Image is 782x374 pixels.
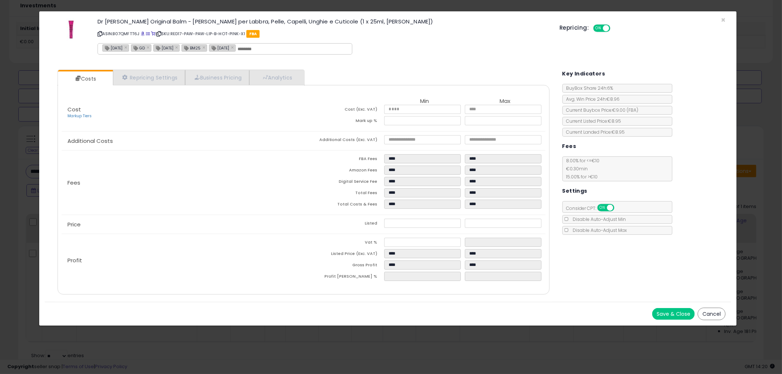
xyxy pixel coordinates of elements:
[594,25,603,32] span: ON
[131,45,145,51] span: GD
[147,44,151,51] a: ×
[304,200,384,211] td: Total Costs & Fees
[563,96,620,102] span: Avg. Win Price 24h: €8.96
[249,70,304,85] a: Analytics
[113,70,186,85] a: Repricing Settings
[62,180,304,186] p: Fees
[141,31,145,37] a: BuyBox page
[652,308,695,320] button: Save & Close
[627,107,639,113] span: ( FBA )
[175,44,180,51] a: ×
[304,188,384,200] td: Total Fees
[563,205,624,211] span: Consider CPT:
[62,258,304,263] p: Profit
[304,260,384,272] td: Gross Profit
[246,30,260,38] span: FBA
[304,177,384,188] td: Digital Service Fee
[103,45,122,51] span: [DATE]
[98,19,548,24] h3: Dr [PERSON_NAME] Original Balm - [PERSON_NAME] per Labbra, Pelle, Capelli, Unghie e Cuticole (1 x...
[563,174,598,180] span: 15.00 % for > €10
[304,154,384,166] td: FBA Fees
[231,44,235,51] a: ×
[124,44,129,51] a: ×
[569,216,626,222] span: Disable Auto-Adjust Min
[304,249,384,260] td: Listed Price (Exc. VAT)
[559,25,589,31] h5: Repricing:
[58,71,112,86] a: Costs
[62,107,304,119] p: Cost
[563,107,639,113] span: Current Buybox Price:
[569,227,627,233] span: Disable Auto-Adjust Max
[562,69,605,78] h5: Key Indicators
[613,107,639,113] span: €9.00
[304,238,384,249] td: Vat %
[151,31,155,37] a: Your listing only
[598,205,607,211] span: ON
[562,142,576,151] h5: Fees
[563,166,588,172] span: €0.30 min
[154,45,173,51] span: [DATE]
[609,25,621,32] span: OFF
[698,308,726,320] button: Cancel
[304,166,384,177] td: Amazon Fees
[304,135,384,147] td: Additional Costs (Exc. VAT)
[465,98,546,105] th: Max
[67,19,76,41] img: 31BuwAm+OvS._SL60_.jpg
[209,45,229,51] span: [DATE]
[304,272,384,283] td: Profit [PERSON_NAME] %
[62,222,304,227] p: Price
[562,186,587,196] h5: Settings
[304,219,384,230] td: Listed
[185,70,249,85] a: Business Pricing
[563,158,600,180] span: 8.00 % for <= €10
[721,15,726,25] span: ×
[613,205,625,211] span: OFF
[563,118,621,124] span: Current Listed Price: €8.95
[202,44,207,51] a: ×
[304,105,384,116] td: Cost (Exc. VAT)
[563,85,613,91] span: BuyBox Share 24h: 6%
[304,116,384,127] td: Mark up %
[67,113,92,119] a: Markup Tiers
[146,31,150,37] a: All offer listings
[384,98,465,105] th: Min
[563,129,625,135] span: Current Landed Price: €8.95
[62,138,304,144] p: Additional Costs
[182,45,201,51] span: BM25
[98,28,548,40] p: ASIN: B07QMFTT6J | SKU: RED17-PAW-PAW-LIP-B-HOT-PINK-X1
